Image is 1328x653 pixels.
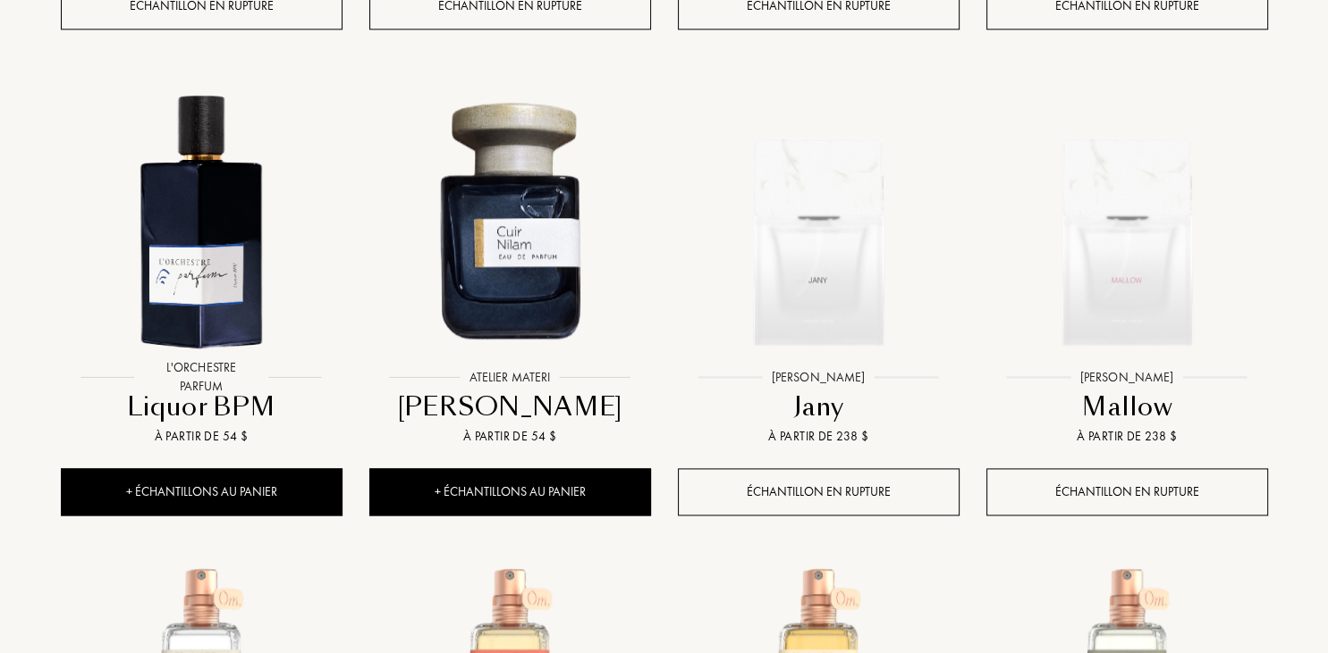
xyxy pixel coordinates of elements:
img: Cuir Nilam Atelier Materi [371,80,649,358]
div: + Échantillons au panier [369,468,651,515]
div: + Échantillons au panier [61,468,343,515]
div: À partir de 54 $ [68,427,335,446]
div: Échantillon en rupture [678,468,960,515]
div: À partir de 54 $ [376,427,644,446]
a: Cuir Nilam Atelier MateriAtelier Materi[PERSON_NAME]À partir de 54 $ [369,61,651,468]
a: Mallow Sora Dora[PERSON_NAME]MallowÀ partir de 238 $ [986,61,1268,468]
div: À partir de 238 $ [685,427,952,446]
img: Liquor BPM L'Orchestre Parfum [63,80,341,358]
div: À partir de 238 $ [994,427,1261,446]
img: Mallow Sora Dora [988,80,1266,358]
div: Échantillon en rupture [986,468,1268,515]
a: Jany Sora Dora[PERSON_NAME]JanyÀ partir de 238 $ [678,61,960,468]
img: Jany Sora Dora [680,80,958,358]
a: Liquor BPM L'Orchestre ParfumL'Orchestre ParfumLiquor BPMÀ partir de 54 $ [61,61,343,468]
